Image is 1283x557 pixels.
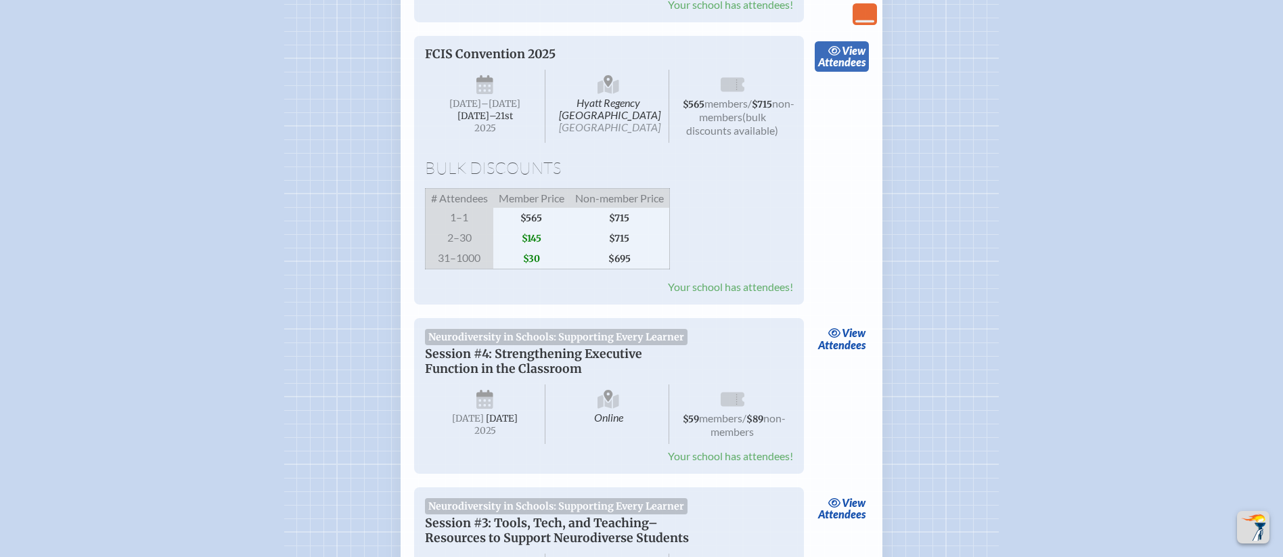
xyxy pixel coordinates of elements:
[683,99,704,110] span: $565
[699,411,742,424] span: members
[425,498,688,514] span: Neurodiversity in Schools: Supporting Every Learner
[425,329,688,345] span: Neurodiversity in Schools: Supporting Every Learner
[815,493,870,524] a: viewAttendees
[493,189,570,208] span: Member Price
[815,324,870,355] a: viewAttendees
[1240,514,1267,541] img: To the top
[493,208,570,228] span: $565
[425,189,493,208] span: # Attendees
[686,110,778,137] span: (bulk discounts available)
[559,120,660,133] span: [GEOGRAPHIC_DATA]
[570,189,670,208] span: Non-member Price
[457,110,513,122] span: [DATE]–⁠21st
[425,208,493,228] span: 1–1
[742,411,746,424] span: /
[449,98,481,110] span: [DATE]
[842,496,865,509] span: view
[425,159,793,178] h1: Bulk Discounts
[704,97,748,110] span: members
[711,411,786,438] span: non-members
[436,123,535,133] span: 2025
[752,99,772,110] span: $715
[486,413,518,424] span: [DATE]
[683,414,699,425] span: $59
[425,516,689,545] span: Session #3: Tools, Tech, and Teaching–Resources to Support Neurodiverse Students
[481,98,520,110] span: –[DATE]
[842,44,865,57] span: view
[548,70,669,143] span: Hyatt Regency [GEOGRAPHIC_DATA]
[493,228,570,248] span: $145
[746,414,763,425] span: $89
[570,208,670,228] span: $715
[425,47,556,62] span: FCIS Convention 2025
[570,228,670,248] span: $715
[425,347,642,376] span: Session #4: Strengthening Executive Function in the Classroom
[570,248,670,269] span: $695
[436,426,535,436] span: 2025
[748,97,752,110] span: /
[842,326,865,339] span: view
[1237,511,1269,543] button: Scroll Top
[668,280,793,293] span: Your school has attendees!
[425,248,493,269] span: 31–1000
[425,228,493,248] span: 2–30
[668,449,793,462] span: Your school has attendees!
[699,97,794,123] span: non-members
[548,384,669,444] span: Online
[493,248,570,269] span: $30
[815,41,870,72] a: viewAttendees
[452,413,484,424] span: [DATE]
